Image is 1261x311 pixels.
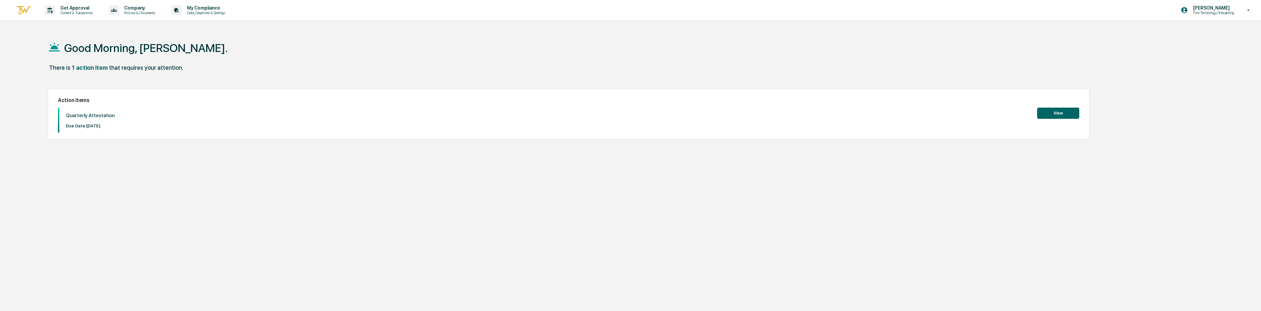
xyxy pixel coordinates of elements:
[1188,11,1238,15] p: Firm Technology Onboarding
[182,11,228,15] p: Data, Deadlines & Settings
[66,123,115,128] p: Due Date: [DATE]
[66,113,115,118] p: Quarterly Attestation
[64,41,228,55] h1: Good Morning, [PERSON_NAME].
[1188,5,1238,11] p: [PERSON_NAME]
[1037,108,1079,119] button: View
[182,5,228,11] p: My Compliance
[49,64,70,71] div: There is
[119,11,158,15] p: Policies & Documents
[72,64,108,71] div: 1 action item
[1037,110,1079,116] a: View
[58,97,1079,103] h2: Action Items
[109,64,183,71] div: that requires your attention.
[55,5,96,11] p: Get Approval
[119,5,158,11] p: Company
[16,5,32,16] img: logo
[55,11,96,15] p: Content & Transactions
